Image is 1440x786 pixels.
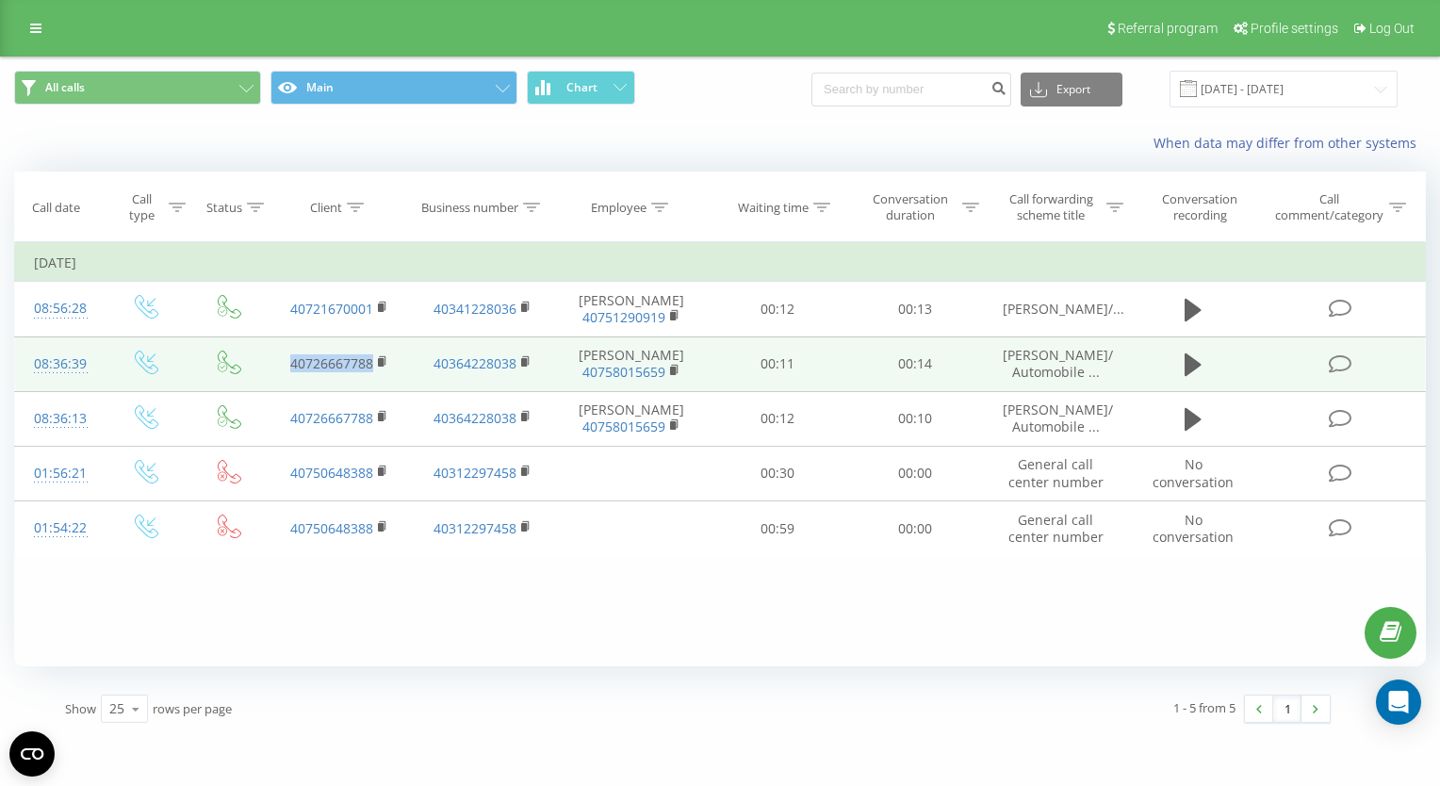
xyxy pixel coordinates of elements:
[554,282,709,336] td: [PERSON_NAME]
[34,401,84,437] div: 08:36:13
[709,282,846,336] td: 00:12
[846,336,984,391] td: 00:14
[290,300,373,318] a: 40721670001
[984,501,1127,556] td: General call center number
[984,446,1127,500] td: General call center number
[846,446,984,500] td: 00:00
[434,519,516,537] a: 40312297458
[1118,21,1218,36] span: Referral program
[109,699,124,718] div: 25
[34,510,84,547] div: 01:54:22
[1003,346,1113,381] span: [PERSON_NAME]/ Automobile ...
[290,409,373,427] a: 40726667788
[846,282,984,336] td: 00:13
[527,71,635,105] button: Chart
[434,409,516,427] a: 40364228038
[14,71,261,105] button: All calls
[1376,680,1421,725] div: Open Intercom Messenger
[34,346,84,383] div: 08:36:39
[811,73,1011,106] input: Search by number
[434,354,516,372] a: 40364228038
[1273,696,1301,722] a: 1
[1369,21,1415,36] span: Log Out
[1144,191,1254,223] div: Conversation recording
[709,391,846,446] td: 00:12
[1153,511,1234,546] span: No conversation
[310,200,342,216] div: Client
[709,336,846,391] td: 00:11
[434,300,516,318] a: 40341228036
[846,501,984,556] td: 00:00
[290,464,373,482] a: 40750648388
[566,81,597,94] span: Chart
[120,191,165,223] div: Call type
[270,71,517,105] button: Main
[582,363,665,381] a: 40758015659
[153,700,232,717] span: rows per page
[1003,300,1124,318] span: [PERSON_NAME]/...
[34,290,84,327] div: 08:56:28
[290,519,373,537] a: 40750648388
[1173,698,1235,717] div: 1 - 5 from 5
[1001,191,1101,223] div: Call forwarding scheme title
[206,200,242,216] div: Status
[434,464,516,482] a: 40312297458
[582,418,665,435] a: 40758015659
[591,200,646,216] div: Employee
[709,446,846,500] td: 00:30
[582,308,665,326] a: 40751290919
[1021,73,1122,106] button: Export
[45,80,85,95] span: All calls
[709,501,846,556] td: 00:59
[9,731,55,777] button: Open CMP widget
[65,700,96,717] span: Show
[554,391,709,446] td: [PERSON_NAME]
[290,354,373,372] a: 40726667788
[846,391,984,446] td: 00:10
[34,455,84,492] div: 01:56:21
[421,200,518,216] div: Business number
[1153,455,1234,490] span: No conversation
[1003,401,1113,435] span: [PERSON_NAME]/ Automobile ...
[1274,191,1384,223] div: Call comment/category
[1251,21,1338,36] span: Profile settings
[32,200,80,216] div: Call date
[738,200,809,216] div: Waiting time
[554,336,709,391] td: [PERSON_NAME]
[1154,134,1426,152] a: When data may differ from other systems
[863,191,957,223] div: Conversation duration
[15,244,1426,282] td: [DATE]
